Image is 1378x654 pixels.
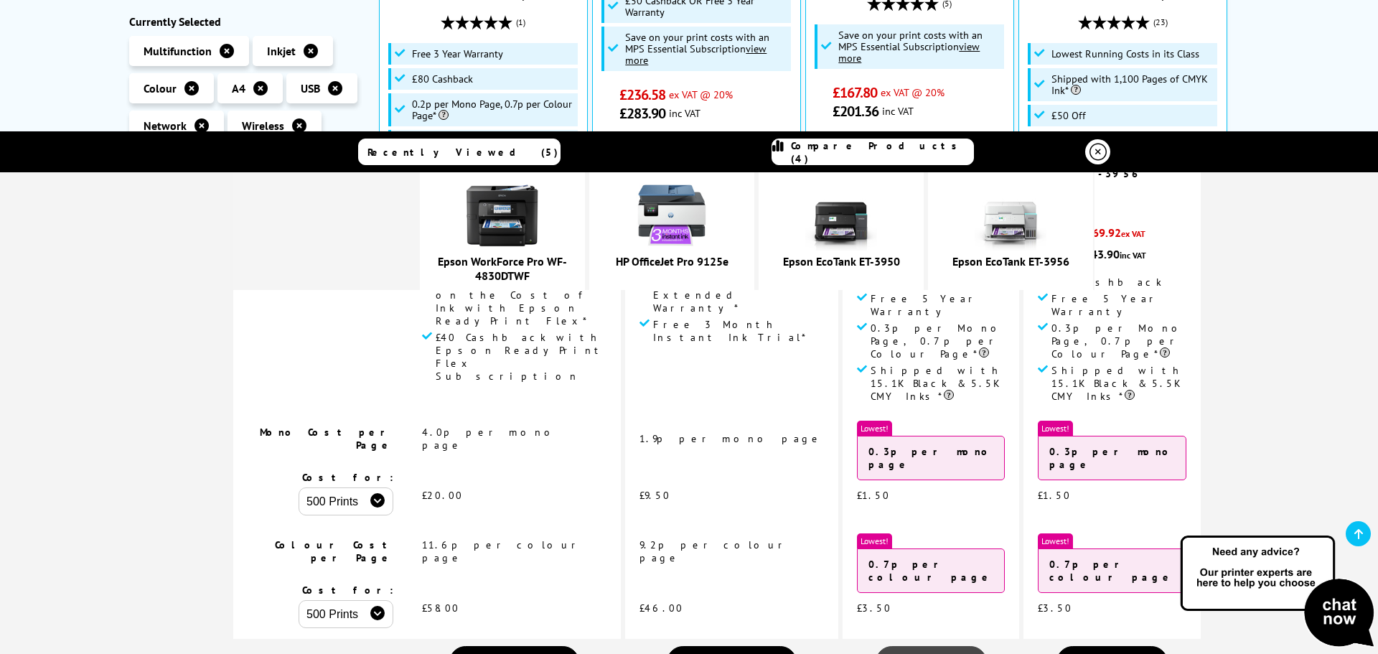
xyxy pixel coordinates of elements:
span: £46.00 [639,602,683,615]
span: Up to 3 Years Extended Warranty* [653,276,824,314]
span: (1) [516,9,525,36]
span: £283.90 [619,104,666,123]
span: Cost for: [302,471,393,484]
span: Free 5 Year Warranty [871,292,1005,318]
span: Free 3 Year Warranty [412,48,503,60]
span: USB [301,81,320,95]
span: inc VAT [669,106,700,120]
strong: 0.3p per mono page [868,445,993,471]
span: £236.58 [619,85,666,104]
span: inc VAT [1120,250,1146,261]
span: Lowest! [1038,421,1073,436]
span: 1.9p per mono page [639,432,822,445]
span: Colour Cost per Page [275,538,393,564]
span: Compare Products (4) [791,139,973,165]
span: Inkjet [267,44,296,58]
strong: 0.7p per colour page [868,558,993,584]
span: ex VAT @ 20% [881,85,945,99]
span: Wireless [242,118,284,133]
a: HP OfficeJet Pro 9125e [616,254,728,268]
img: hp-officejet-pro-9125e-front-new-small.jpg [636,179,708,251]
span: £3.50 [1038,602,1072,615]
span: £3.50 [857,602,891,615]
span: 9.2p per colour page [639,538,788,564]
span: Save on your print costs with an MPS Essential Subscription [838,28,983,65]
span: Lowest! [857,421,892,436]
span: £1.50 [857,489,890,502]
span: inc VAT [882,104,914,118]
span: Lowest Running Costs in its Class [1051,48,1199,60]
img: epson-et-3956-front-small.jpg [975,179,1046,251]
div: £369.92 [1038,225,1186,247]
a: Recently Viewed (5) [358,139,561,165]
span: Lowest! [1038,533,1073,548]
span: £201.36 [833,102,879,121]
span: £58.00 [422,602,459,615]
a: Epson EcoTank ET-3950 [783,254,900,268]
span: £20.00 [422,489,463,502]
span: 4.0p per mono page [422,426,558,452]
a: Compare Products (4) [772,139,974,165]
span: (23) [1153,9,1168,36]
span: £40 Cashback with Epson ReadyPrint Flex Subscription [436,331,606,383]
span: £1.50 [1038,489,1071,502]
span: £9.50 [639,489,670,502]
span: Multifunction [144,44,212,58]
span: Lowest! [857,533,892,548]
img: epson-et-3950-front-small.jpg [805,179,877,251]
span: 0.2p per Mono Page, 0.7p per Colour Page* [412,98,574,121]
span: 0.3p per Mono Page, 0.7p per Colour Page* [871,322,1005,360]
div: £443.90 [1038,247,1186,261]
span: Free 3 Month Instant Ink Trial* [653,318,824,344]
span: A4 [232,81,245,95]
a: Epson EcoTank ET-3956 [952,254,1069,268]
span: 11.6p per colour page [422,538,581,564]
img: Epson-WF-4830-Front-RP-Small.jpg [467,179,538,251]
span: £50 Cashback [1051,276,1162,289]
span: ex VAT @ 20% [669,88,733,101]
span: Shipped with 15.1K Black & 5.5K CMY Inks* [1051,364,1186,403]
span: Colour [144,81,177,95]
a: Epson WorkForce Pro WF-4830DTWF [438,254,567,283]
img: Open Live Chat window [1177,533,1378,651]
span: Shipped with 1,100 Pages of CMYK Ink* [1051,73,1214,96]
span: 0.3p per Mono Page, 0.7p per Colour Page* [1051,322,1186,360]
span: Cost for: [302,584,393,597]
span: Shipped with 15.1K Black & 5.5K CMY Inks* [871,364,1005,403]
strong: 0.3p per mono page [1049,445,1174,471]
span: £50 Off [1051,110,1086,121]
u: view more [625,42,767,67]
span: £167.80 [833,83,878,102]
span: £80 Cashback [412,73,473,85]
span: ex VAT [1121,228,1145,239]
span: Save on your print costs with an MPS Essential Subscription [625,30,769,67]
strong: 0.7p per colour page [1049,558,1174,584]
span: Save up to 70% on the Cost of Ink with Epson ReadyPrint Flex* [436,276,606,327]
span: Network [144,118,187,133]
span: Recently Viewed (5) [367,146,558,159]
div: Currently Selected [129,14,365,29]
span: Free 5 Year Warranty [1051,292,1186,318]
u: view more [838,39,980,65]
span: Mono Cost per Page [260,426,393,452]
